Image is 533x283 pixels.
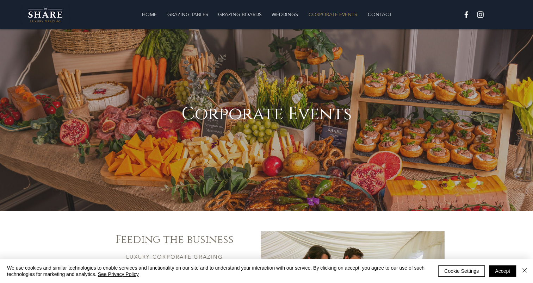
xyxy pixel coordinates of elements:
[362,7,397,21] a: CONTACT
[462,10,485,19] ul: Social Bar
[364,7,395,21] p: CONTACT
[268,7,302,21] p: WEDDINGS
[116,233,234,247] span: Feeding the business
[20,5,71,25] img: Share Luxury Grazing Logo.png
[438,265,485,277] button: Cookie Settings
[215,7,265,21] p: GRAZING BOARDS
[138,7,160,21] p: HOME
[489,265,516,277] button: Accept
[94,7,439,21] nav: Site
[181,102,352,126] span: Corporate Events
[162,7,213,21] a: GRAZING TABLES
[500,250,533,283] iframe: Wix Chat
[266,7,303,21] a: WEDDINGS
[476,10,485,19] img: White Instagram Icon
[136,7,162,21] a: HOME
[98,271,139,277] a: See Privacy Policy
[126,253,223,260] span: LUXURY CORPORATE GRAZING
[7,265,428,277] span: We use cookies and similar technologies to enable services and functionality on our site and to u...
[164,7,212,21] p: GRAZING TABLES
[303,7,362,21] a: CORPORATE EVENTS
[520,265,529,277] button: Close
[213,7,266,21] a: GRAZING BOARDS
[305,7,361,21] p: CORPORATE EVENTS
[462,10,471,19] img: White Facebook Icon
[520,266,529,275] img: Close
